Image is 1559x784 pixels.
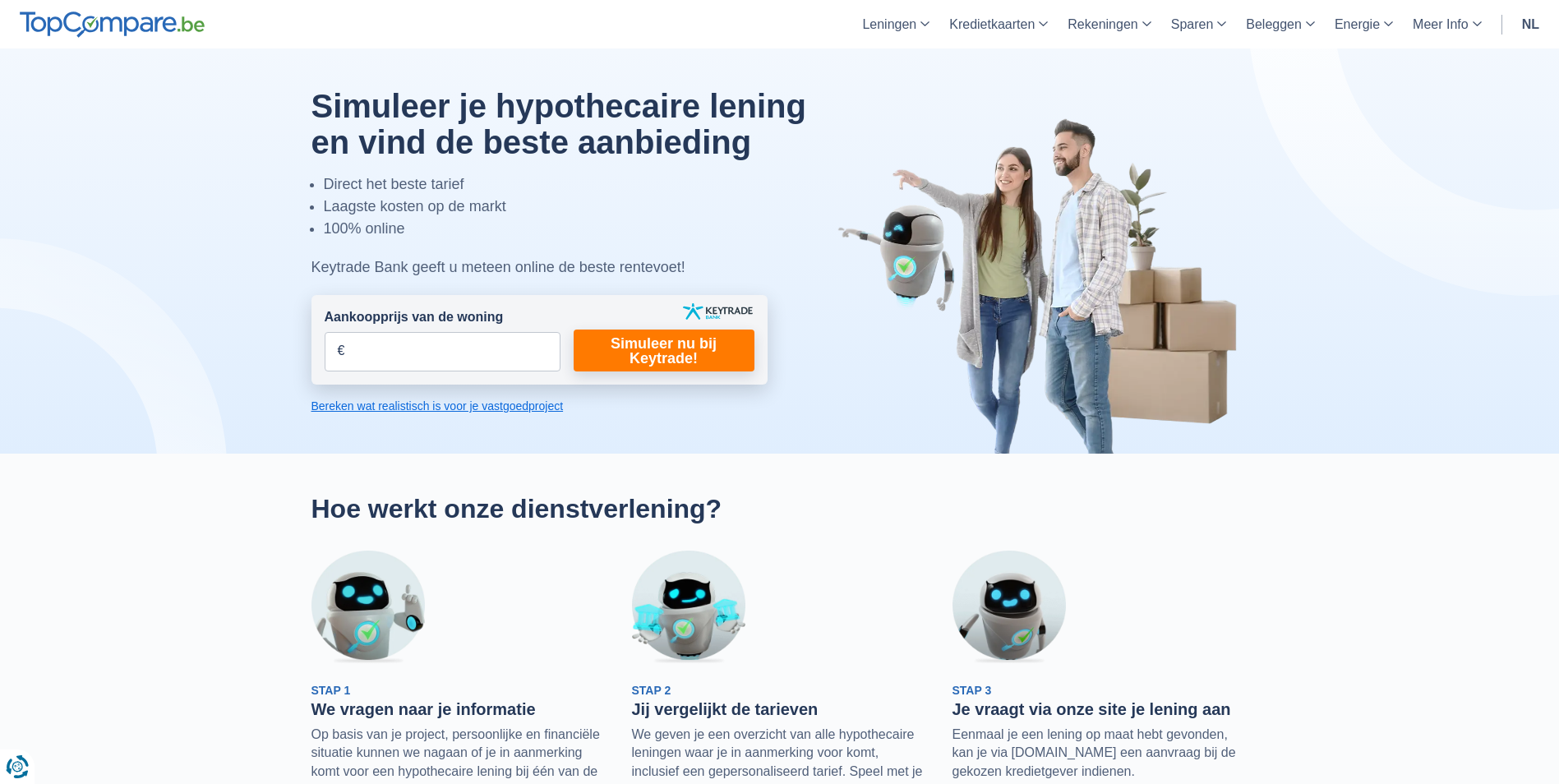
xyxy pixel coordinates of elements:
[311,88,848,160] h1: Simuleer je hypothecaire lening en vind de beste aanbieding
[632,684,671,697] span: Stap 2
[311,551,425,664] img: Stap 1
[632,551,745,664] img: Stap 2
[574,330,754,371] a: Simuleer nu bij Keytrade!
[338,342,345,361] span: €
[311,684,351,697] span: Stap 1
[311,256,848,279] div: Keytrade Bank geeft u meteen online de beste rentevoet!
[311,493,1248,524] h2: Hoe werkt onze dienstverlening?
[683,303,753,320] img: keytrade
[324,196,848,218] li: Laagste kosten op de markt
[952,551,1066,664] img: Stap 3
[324,173,848,196] li: Direct het beste tarief
[952,684,992,697] span: Stap 3
[325,308,504,327] label: Aankoopprijs van de woning
[837,117,1248,454] img: image-hero
[311,699,607,719] h3: We vragen naar je informatie
[952,726,1248,781] p: Eenmaal je een lening op maat hebt gevonden, kan je via [DOMAIN_NAME] een aanvraag bij de gekozen...
[632,699,928,719] h3: Jij vergelijkt de tarieven
[952,699,1248,719] h3: Je vraagt via onze site je lening aan
[324,218,848,240] li: 100% online
[311,398,768,414] a: Bereken wat realistisch is voor je vastgoedproject
[20,12,205,38] img: TopCompare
